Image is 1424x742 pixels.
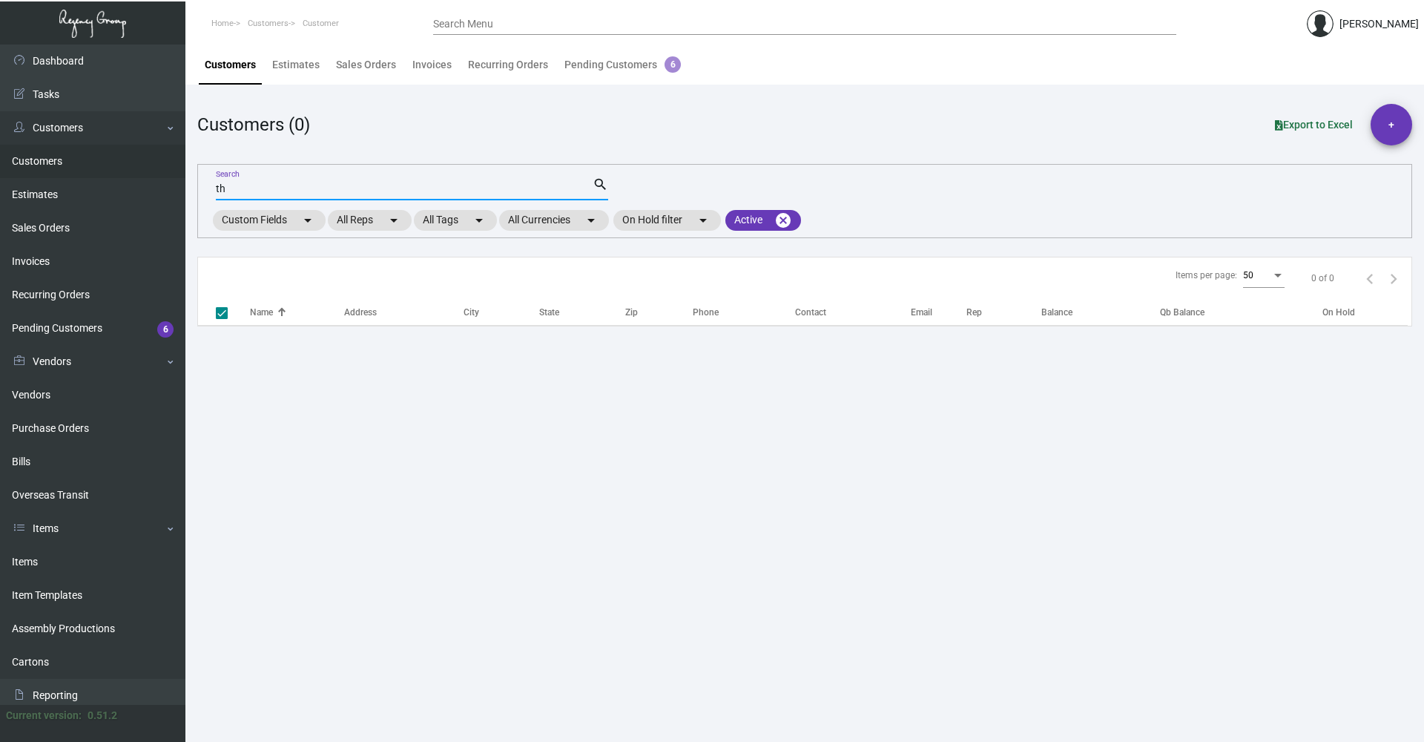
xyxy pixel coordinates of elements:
[344,306,464,319] div: Address
[468,57,548,73] div: Recurring Orders
[250,306,344,319] div: Name
[88,708,117,723] div: 0.51.2
[299,211,317,229] mat-icon: arrow_drop_down
[205,57,256,73] div: Customers
[582,211,600,229] mat-icon: arrow_drop_down
[1388,104,1394,145] span: +
[539,306,559,319] div: State
[464,306,538,319] div: City
[211,19,234,28] span: Home
[1263,111,1365,138] button: Export to Excel
[6,708,82,723] div: Current version:
[1176,269,1237,282] div: Items per page:
[272,57,320,73] div: Estimates
[966,306,982,319] div: Rep
[1160,306,1204,319] div: Qb Balance
[966,306,1041,319] div: Rep
[1322,299,1407,325] th: On Hold
[564,57,681,73] div: Pending Customers
[412,57,452,73] div: Invoices
[213,210,326,231] mat-chip: Custom Fields
[1041,306,1157,319] div: Balance
[795,306,911,319] div: Contact
[1311,272,1334,285] div: 0 of 0
[464,306,479,319] div: City
[725,210,801,231] mat-chip: Active
[693,306,719,319] div: Phone
[470,211,488,229] mat-icon: arrow_drop_down
[1382,266,1405,290] button: Next page
[1243,271,1285,281] mat-select: Items per page:
[625,306,638,319] div: Zip
[499,210,609,231] mat-chip: All Currencies
[1307,10,1334,37] img: admin@bootstrapmaster.com
[539,306,626,319] div: State
[625,306,693,319] div: Zip
[693,306,795,319] div: Phone
[1339,16,1419,32] div: [PERSON_NAME]
[328,210,412,231] mat-chip: All Reps
[1041,306,1072,319] div: Balance
[336,57,396,73] div: Sales Orders
[197,111,310,138] div: Customers (0)
[385,211,403,229] mat-icon: arrow_drop_down
[1371,104,1412,145] button: +
[795,306,826,319] div: Contact
[613,210,721,231] mat-chip: On Hold filter
[1243,270,1253,280] span: 50
[1275,119,1353,131] span: Export to Excel
[593,176,608,194] mat-icon: search
[774,211,792,229] mat-icon: cancel
[911,299,966,325] th: Email
[250,306,273,319] div: Name
[344,306,377,319] div: Address
[248,19,289,28] span: Customers
[694,211,712,229] mat-icon: arrow_drop_down
[1358,266,1382,290] button: Previous page
[303,19,339,28] span: Customer
[1160,306,1319,319] div: Qb Balance
[414,210,497,231] mat-chip: All Tags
